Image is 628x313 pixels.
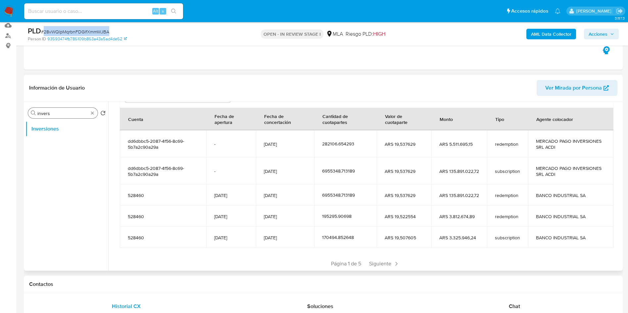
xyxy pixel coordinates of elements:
span: Alt [153,8,158,14]
button: search-icon [167,7,180,16]
span: Soluciones [307,302,333,310]
div: MLA [326,30,343,38]
input: Buscar [37,110,88,116]
span: Accesos rápidos [511,8,548,15]
span: s [162,8,164,14]
span: HIGH [373,30,385,38]
button: Acciones [584,29,619,39]
span: # 28vWQlpMqrbnFDGlfXmmWJBA [41,28,109,35]
input: Buscar usuario o caso... [24,7,183,16]
b: Person ID [28,36,46,42]
span: Riesgo PLD: [346,30,385,38]
span: Chat [509,302,520,310]
a: Notificaciones [555,8,560,14]
button: AML Data Collector [526,29,576,39]
span: Acciones [589,29,607,39]
button: Ver Mirada por Persona [537,80,617,96]
h1: Contactos [29,281,617,288]
a: Salir [616,8,623,15]
button: Buscar [31,110,36,116]
p: OPEN - IN REVIEW STAGE I [261,29,323,39]
a: 93593474fb786109b863a43a5ad4de62 [47,36,127,42]
b: PLD [28,25,41,36]
button: Volver al orden por defecto [100,110,106,118]
span: Ver Mirada por Persona [545,80,602,96]
span: Historial CX [112,302,141,310]
button: Inversiones [25,121,108,137]
button: Borrar [90,110,95,116]
h1: Información de Usuario [29,85,85,91]
b: AML Data Collector [531,29,571,39]
span: 3.157.3 [615,16,625,21]
p: mariaeugenia.sanchez@mercadolibre.com [576,8,614,14]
